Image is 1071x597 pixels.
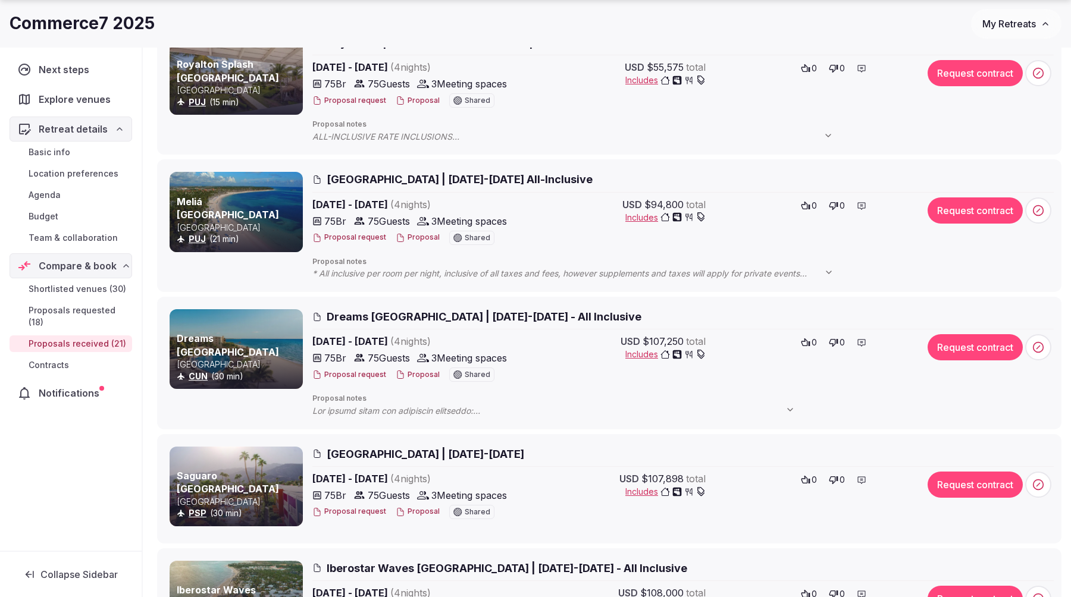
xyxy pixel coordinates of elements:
span: Proposal notes [312,394,1054,404]
button: 0 [797,197,821,214]
a: Notifications [10,381,132,406]
span: 3 Meeting spaces [431,214,507,228]
p: [GEOGRAPHIC_DATA] [177,84,300,96]
a: Meliá [GEOGRAPHIC_DATA] [177,196,279,221]
span: Contracts [29,359,69,371]
span: 0 [840,200,845,212]
button: Proposal [396,96,440,106]
button: Proposal request [312,96,386,106]
button: 0 [825,60,848,77]
a: Dreams [GEOGRAPHIC_DATA] [177,332,279,357]
button: Includes [625,74,706,86]
button: 0 [797,472,821,488]
a: Location preferences [10,165,132,182]
button: Request contract [928,60,1023,86]
span: 0 [812,474,817,486]
button: Request contract [928,334,1023,360]
p: [GEOGRAPHIC_DATA] [177,222,300,234]
span: 75 Guests [368,351,410,365]
span: 75 Guests [368,214,410,228]
button: Request contract [928,197,1023,224]
button: 0 [825,472,848,488]
span: total [686,197,706,212]
span: Shared [465,371,490,378]
span: ( 4 night s ) [390,61,431,73]
span: 75 Br [324,488,346,502]
a: Shortlisted venues (30) [10,281,132,297]
a: Contracts [10,357,132,373]
span: Notifications [39,386,104,400]
span: [GEOGRAPHIC_DATA] | [DATE]-[DATE] [327,447,524,461]
button: 0 [825,334,848,351]
span: ( 4 night s ) [390,473,431,485]
button: Request contract [928,472,1023,498]
span: 75 Br [324,77,346,91]
button: Proposal [396,370,440,380]
span: Proposal notes [312,120,1054,130]
span: USD [619,472,639,486]
span: Retreat details [39,122,108,136]
span: Proposals requested (18) [29,304,127,328]
span: 0 [840,62,845,74]
span: Location preferences [29,168,118,180]
p: [GEOGRAPHIC_DATA] [177,359,300,370]
a: CUN [189,371,208,381]
span: total [686,60,706,74]
button: Includes [625,486,706,498]
span: 0 [812,62,817,74]
span: Shared [465,508,490,516]
span: 75 Guests [368,488,410,502]
a: Budget [10,208,132,225]
span: Shortlisted venues (30) [29,283,126,295]
button: Collapse Sidebar [10,561,132,587]
a: Saguaro [GEOGRAPHIC_DATA] [177,470,279,495]
span: $107,898 [641,472,684,486]
button: Includes [625,348,706,360]
span: Shared [465,234,490,241]
span: [GEOGRAPHIC_DATA] | [DATE]-[DATE] All-Inclusive [327,172,593,187]
a: Agenda [10,187,132,203]
span: 0 [812,200,817,212]
h1: Commerce7 2025 [10,12,155,35]
button: 0 [825,197,848,214]
span: $55,575 [647,60,684,74]
span: Iberostar Waves [GEOGRAPHIC_DATA] | [DATE]-[DATE] - All Inclusive [327,561,687,576]
span: USD [622,197,642,212]
button: Proposal request [312,507,386,517]
span: [DATE] - [DATE] [312,334,522,348]
a: Basic info [10,144,132,161]
button: PSP [189,507,206,519]
button: 0 [797,334,821,351]
a: PUJ [189,97,206,107]
button: My Retreats [971,9,1061,39]
a: Proposals received (21) [10,335,132,352]
span: 75 Br [324,214,346,228]
a: PSP [189,508,206,518]
span: total [686,472,706,486]
span: $107,250 [643,334,684,348]
span: Team & collaboration [29,232,118,244]
span: 3 Meeting spaces [431,488,507,502]
button: 0 [797,60,821,77]
span: $94,800 [644,197,684,212]
span: Proposals received (21) [29,338,126,350]
span: [DATE] - [DATE] [312,197,522,212]
div: (30 min) [177,507,300,519]
span: 3 Meeting spaces [431,351,507,365]
span: ( 4 night s ) [390,199,431,210]
span: Collapse Sidebar [40,568,118,580]
button: Includes [625,212,706,224]
span: Lor ipsumd sitam con adipiscin elitseddo: • Eiu Temp inci utl et 3 dolore magn (Aliquae adminimve... [312,405,807,417]
span: ALL-INCLUSIVE RATE INCLUSIONS • Luxurious accommodations with exclusive DreamBed • Daily Breakfas... [312,131,845,143]
span: [DATE] - [DATE] [312,472,522,486]
span: Explore venues [39,92,115,106]
span: Compare & book [39,259,117,273]
p: [GEOGRAPHIC_DATA] [177,496,300,508]
button: Proposal [396,232,440,243]
span: * All inclusive per room per night, inclusive of all taxes and fees, however supplements and taxe... [312,268,845,279]
span: Next steps [39,62,94,77]
span: 0 [840,474,845,486]
span: 75 Guests [368,77,410,91]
